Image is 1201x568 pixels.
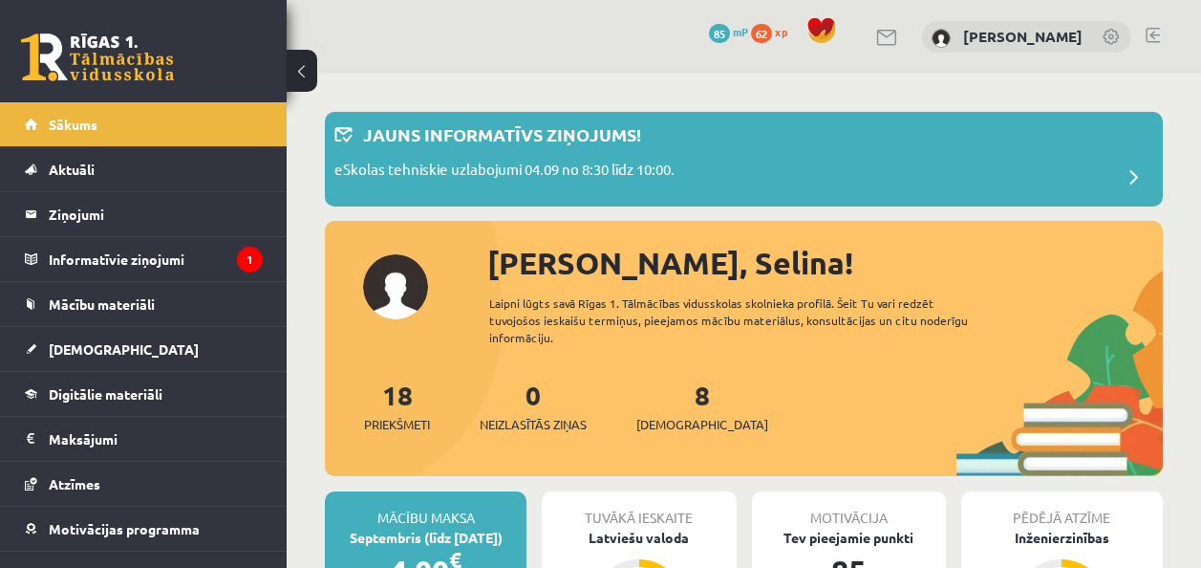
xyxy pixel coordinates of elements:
a: Motivācijas programma [25,507,263,551]
a: Informatīvie ziņojumi1 [25,237,263,281]
span: Mācību materiāli [49,295,155,313]
i: 1 [237,247,263,273]
div: Motivācija [752,492,946,528]
a: Jauns informatīvs ziņojums! eSkolas tehniskie uzlabojumi 04.09 no 8:30 līdz 10:00. [334,121,1153,197]
legend: Ziņojumi [49,192,263,236]
legend: Informatīvie ziņojumi [49,237,263,281]
a: 85 mP [709,24,748,39]
span: Priekšmeti [364,415,430,434]
a: Aktuāli [25,147,263,191]
span: xp [775,24,787,39]
p: eSkolas tehniskie uzlabojumi 04.09 no 8:30 līdz 10:00. [334,159,675,186]
span: Aktuāli [49,161,95,178]
span: Neizlasītās ziņas [480,415,587,434]
legend: Maksājumi [49,417,263,461]
a: Rīgas 1. Tālmācības vidusskola [21,33,174,81]
span: 62 [751,24,772,43]
a: Maksājumi [25,417,263,461]
a: 18Priekšmeti [364,378,430,434]
a: 62 xp [751,24,797,39]
div: Pēdējā atzīme [961,492,1163,528]
a: [PERSON_NAME] [963,27,1083,46]
span: Sākums [49,116,97,133]
img: Selina Zaglula [932,29,951,48]
p: Jauns informatīvs ziņojums! [363,121,641,147]
a: Sākums [25,102,263,146]
div: Tev pieejamie punkti [752,528,946,548]
a: Mācību materiāli [25,282,263,326]
div: Laipni lūgts savā Rīgas 1. Tālmācības vidusskolas skolnieka profilā. Šeit Tu vari redzēt tuvojošo... [489,295,992,346]
div: Latviešu valoda [542,528,736,548]
span: [DEMOGRAPHIC_DATA] [49,340,199,358]
a: 0Neizlasītās ziņas [480,378,587,434]
a: Ziņojumi [25,192,263,236]
span: 85 [709,24,730,43]
div: [PERSON_NAME], Selina! [487,240,1163,286]
a: Atzīmes [25,462,263,506]
div: Inženierzinības [961,528,1163,548]
span: Atzīmes [49,475,100,492]
span: mP [733,24,748,39]
div: Tuvākā ieskaite [542,492,736,528]
a: [DEMOGRAPHIC_DATA] [25,327,263,371]
span: Motivācijas programma [49,520,200,537]
span: Digitālie materiāli [49,385,162,403]
a: 8[DEMOGRAPHIC_DATA] [636,378,768,434]
a: Digitālie materiāli [25,372,263,416]
div: Mācību maksa [325,492,526,528]
span: [DEMOGRAPHIC_DATA] [636,415,768,434]
div: Septembris (līdz [DATE]) [325,528,526,548]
